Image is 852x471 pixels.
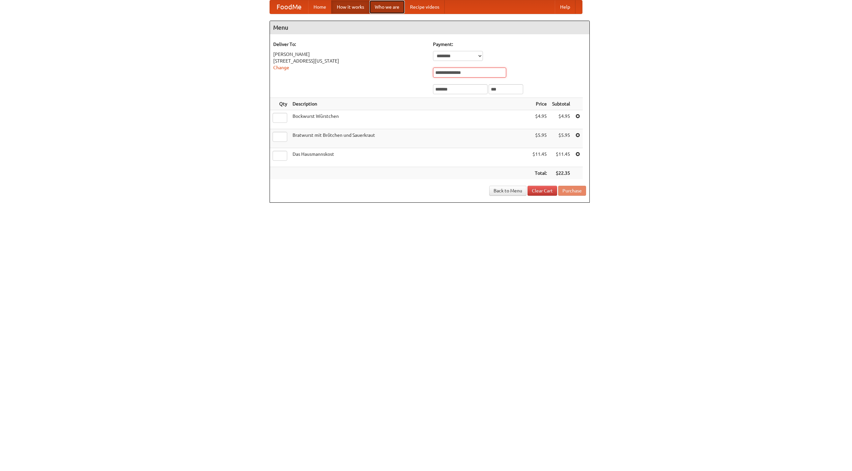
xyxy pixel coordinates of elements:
[290,129,530,148] td: Bratwurst mit Brötchen und Sauerkraut
[273,58,426,64] div: [STREET_ADDRESS][US_STATE]
[290,110,530,129] td: Bockwurst Würstchen
[549,167,573,179] th: $22.35
[549,129,573,148] td: $5.95
[308,0,331,14] a: Home
[530,167,549,179] th: Total:
[331,0,369,14] a: How it works
[530,129,549,148] td: $5.95
[273,51,426,58] div: [PERSON_NAME]
[489,186,527,196] a: Back to Menu
[270,0,308,14] a: FoodMe
[433,41,586,48] h5: Payment:
[528,186,557,196] a: Clear Cart
[273,41,426,48] h5: Deliver To:
[405,0,445,14] a: Recipe videos
[558,186,586,196] button: Purchase
[549,110,573,129] td: $4.95
[530,98,549,110] th: Price
[290,148,530,167] td: Das Hausmannskost
[270,98,290,110] th: Qty
[369,0,405,14] a: Who we are
[530,110,549,129] td: $4.95
[290,98,530,110] th: Description
[555,0,575,14] a: Help
[530,148,549,167] td: $11.45
[273,65,289,70] a: Change
[270,21,589,34] h4: Menu
[549,148,573,167] td: $11.45
[549,98,573,110] th: Subtotal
